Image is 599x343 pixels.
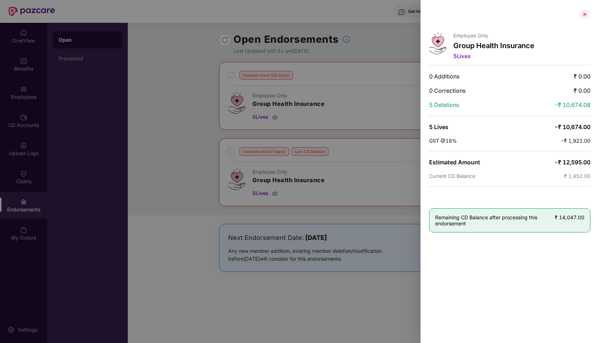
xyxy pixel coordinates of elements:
[554,101,590,108] span: -₹ 10,674.08
[429,101,459,108] span: 5 Deletions
[574,87,590,94] span: ₹ 0.00
[429,87,465,94] span: 0 Corrections
[429,138,457,144] span: GST @18%
[429,173,475,179] span: Current CD Balance
[435,214,555,226] span: Remaining CD Balance after processing this endorsement
[429,32,446,54] img: svg+xml;base64,PHN2ZyB4bWxucz0iaHR0cDovL3d3dy53My5vcmcvMjAwMC9zdmciIHdpZHRoPSI0Ny43MTQiIGhlaWdodD...
[555,214,584,220] span: ₹ 14,047.00
[429,123,448,130] span: 5 Lives
[564,173,590,179] span: ₹ 1,452.00
[561,138,590,144] span: -₹ 1,921.00
[554,123,590,130] span: -₹ 10,674.00
[429,159,480,166] span: Estimated Amount
[453,53,470,60] span: 5 Lives
[429,73,459,80] span: 0 Additions
[554,159,590,166] span: -₹ 12,595.00
[574,73,590,80] span: ₹ 0.00
[453,41,534,50] p: Group Health Insurance
[453,32,534,39] p: Employee Only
